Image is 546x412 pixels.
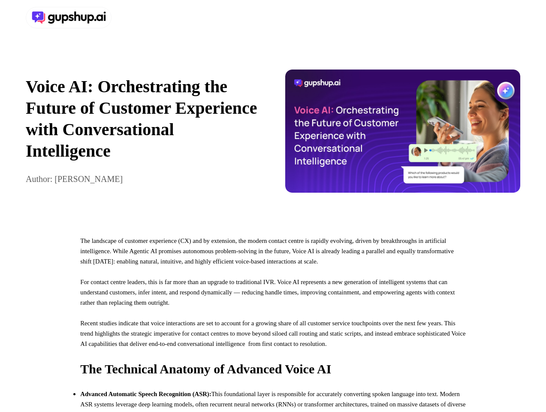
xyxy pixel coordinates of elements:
span: The landscape of customer experience (CX) and by extension, the modern contact centre is rapidly ... [80,237,454,265]
span: Advanced Automatic Speech Recognition (ASR): [80,391,211,397]
p: Voice AI: Orchestrating the Future of Customer Experience with Conversational Intelligence [26,76,261,162]
span: Author: [PERSON_NAME] [26,174,123,184]
span: The Technical Anatomy of Advanced Voice AI [80,362,331,376]
span: Recent studies indicate that voice interactions are set to account for a growing share of all cus... [80,320,465,347]
span: For contact centre leaders, this is far more than an upgrade to traditional IVR. Voice AI represe... [80,279,455,306]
